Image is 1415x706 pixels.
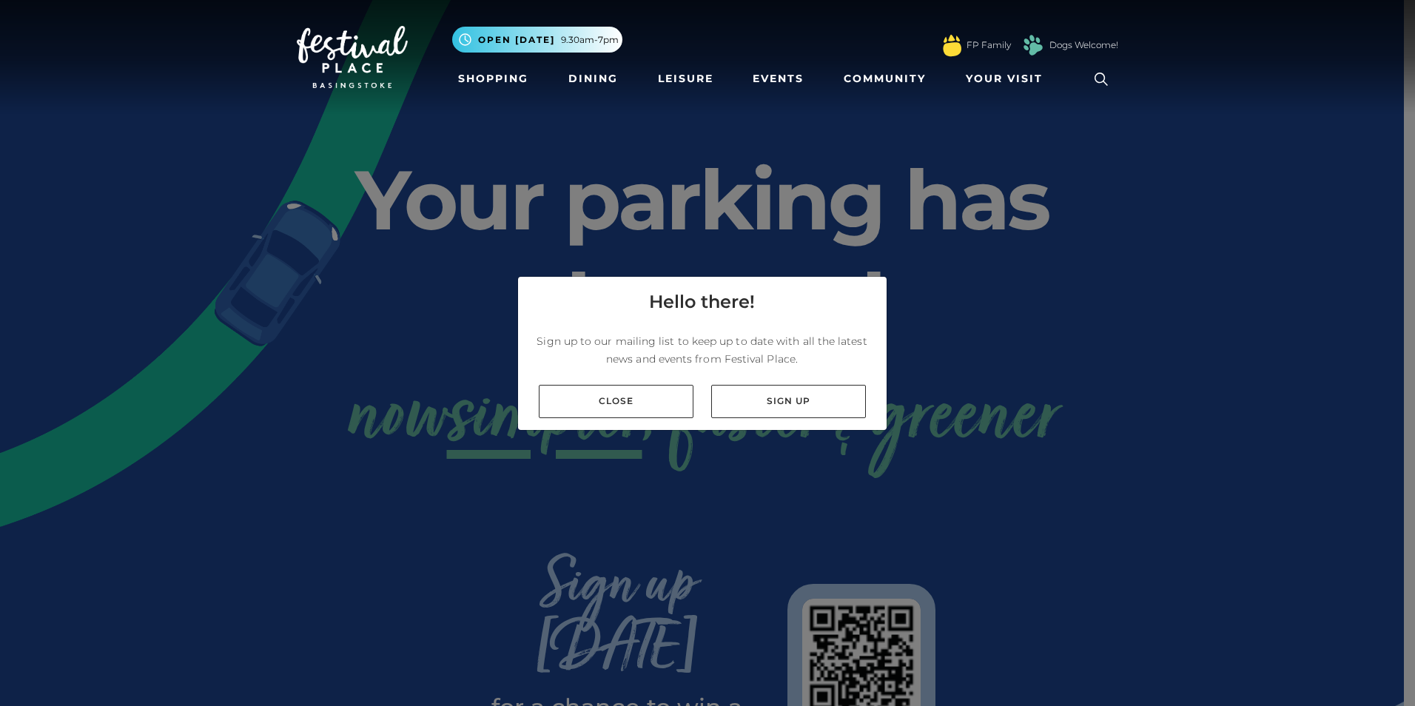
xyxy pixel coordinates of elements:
a: Community [838,65,932,93]
span: Open [DATE] [478,33,555,47]
a: Dogs Welcome! [1049,38,1118,52]
a: Events [747,65,810,93]
span: 9.30am-7pm [561,33,619,47]
p: Sign up to our mailing list to keep up to date with all the latest news and events from Festival ... [530,332,875,368]
a: Your Visit [960,65,1056,93]
a: Dining [562,65,624,93]
h4: Hello there! [649,289,755,315]
button: Open [DATE] 9.30am-7pm [452,27,622,53]
span: Your Visit [966,71,1043,87]
a: Shopping [452,65,534,93]
a: Close [539,385,693,418]
img: Festival Place Logo [297,26,408,88]
a: FP Family [967,38,1011,52]
a: Leisure [652,65,719,93]
a: Sign up [711,385,866,418]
